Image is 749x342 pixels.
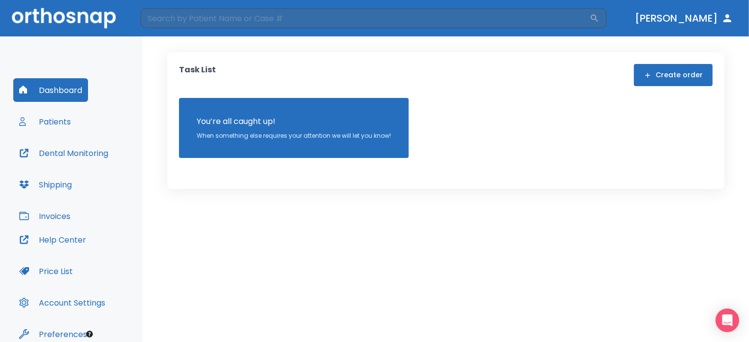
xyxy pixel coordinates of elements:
button: Invoices [13,204,76,228]
button: Dashboard [13,78,88,102]
button: Patients [13,110,77,133]
button: Shipping [13,173,78,196]
p: Task List [179,64,216,86]
button: Price List [13,259,79,283]
img: Orthosnap [12,8,116,28]
input: Search by Patient Name or Case # [141,8,590,28]
button: Create order [634,64,713,86]
p: You’re all caught up! [197,116,391,127]
p: When something else requires your attention we will let you know! [197,131,391,140]
div: Open Intercom Messenger [716,309,739,332]
button: Account Settings [13,291,111,314]
button: [PERSON_NAME] [631,9,737,27]
button: Help Center [13,228,92,251]
button: Dental Monitoring [13,141,114,165]
div: Tooltip anchor [85,330,94,339]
